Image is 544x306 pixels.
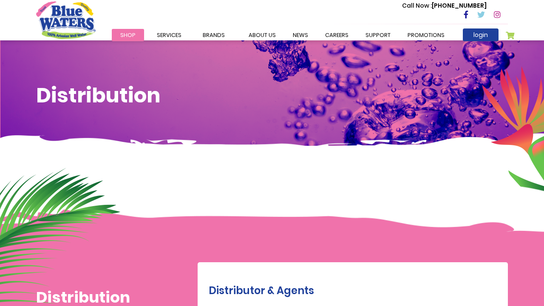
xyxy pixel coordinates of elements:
h1: Distribution [36,83,508,108]
a: login [463,28,499,41]
a: Shop [112,29,144,41]
span: Call Now : [402,1,432,10]
a: News [284,29,317,41]
a: about us [240,29,284,41]
a: Services [148,29,190,41]
h2: Distributor & Agents [209,285,504,297]
span: Brands [203,31,225,39]
a: Brands [194,29,233,41]
a: support [357,29,399,41]
a: Promotions [399,29,453,41]
span: Shop [120,31,136,39]
a: store logo [36,1,96,39]
span: Services [157,31,181,39]
a: careers [317,29,357,41]
p: [PHONE_NUMBER] [402,1,487,10]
